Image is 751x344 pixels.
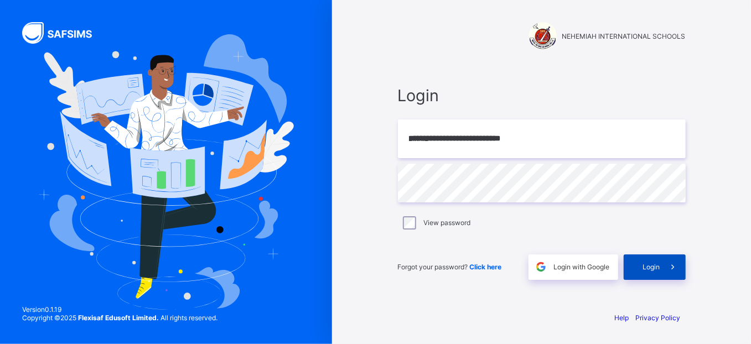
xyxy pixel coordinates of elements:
[470,263,502,271] a: Click here
[22,314,217,322] span: Copyright © 2025 All rights reserved.
[38,34,294,310] img: Hero Image
[562,32,686,40] span: NEHEMIAH INTERNATIONAL SCHOOLS
[22,305,217,314] span: Version 0.1.19
[554,263,610,271] span: Login with Google
[535,260,547,273] img: google.396cfc9801f0270233282035f929180a.svg
[424,218,471,227] label: View password
[643,263,660,271] span: Login
[398,86,686,105] span: Login
[615,314,629,322] a: Help
[398,263,502,271] span: Forgot your password?
[22,22,105,44] img: SAFSIMS Logo
[78,314,159,322] strong: Flexisaf Edusoft Limited.
[636,314,681,322] a: Privacy Policy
